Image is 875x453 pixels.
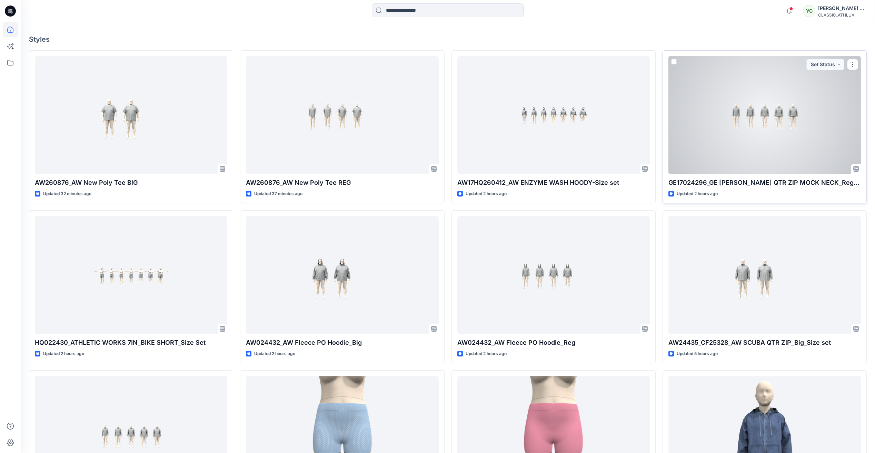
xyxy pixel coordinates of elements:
a: GE17024296_GE TERRY QTR ZIP MOCK NECK_Reg_Size set [668,56,861,174]
div: CLASSIC_ATHLUX [818,12,866,18]
p: AW024432_AW Fleece PO Hoodie_Reg [457,338,650,348]
p: HQ022430_ATHLETIC WORKS 7IN_BIKE SHORT_Size Set [35,338,227,348]
p: Updated 5 hours ago [677,350,718,358]
a: AW260876_AW New Poly Tee BIG [35,56,227,174]
p: AW024432_AW Fleece PO Hoodie_Big [246,338,438,348]
a: AW260876_AW New Poly Tee REG [246,56,438,174]
p: AW24435_CF25328_AW SCUBA QTR ZIP_Big_Size set [668,338,861,348]
p: Updated 2 hours ago [466,350,507,358]
p: Updated 2 hours ago [254,350,295,358]
div: YC [803,5,815,17]
a: AW24435_CF25328_AW SCUBA QTR ZIP_Big_Size set [668,216,861,334]
a: AW024432_AW Fleece PO Hoodie_Reg [457,216,650,334]
p: Updated 2 hours ago [677,190,718,198]
p: AW260876_AW New Poly Tee BIG [35,178,227,188]
p: Updated 37 minutes ago [254,190,302,198]
p: Updated 2 hours ago [43,350,84,358]
div: [PERSON_NAME] Cfai [818,4,866,12]
a: AW17HQ260412_AW ENZYME WASH HOODY-Size set [457,56,650,174]
p: AW17HQ260412_AW ENZYME WASH HOODY-Size set [457,178,650,188]
p: Updated 32 minutes ago [43,190,91,198]
a: AW024432_AW Fleece PO Hoodie_Big [246,216,438,334]
h4: Styles [29,35,867,43]
p: GE17024296_GE [PERSON_NAME] QTR ZIP MOCK NECK_Reg_Size set [668,178,861,188]
p: Updated 2 hours ago [466,190,507,198]
a: HQ022430_ATHLETIC WORKS 7IN_BIKE SHORT_Size Set [35,216,227,334]
p: AW260876_AW New Poly Tee REG [246,178,438,188]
